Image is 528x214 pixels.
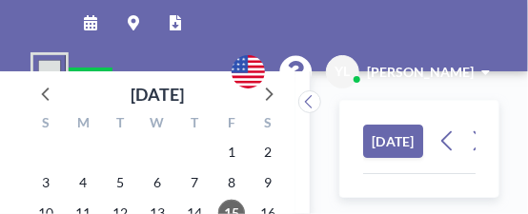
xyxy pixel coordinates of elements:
[250,112,287,137] div: S
[363,125,423,158] button: [DATE]
[32,169,59,196] span: Sunday, August 3, 2025
[255,139,282,165] span: Saturday, August 2, 2025
[181,169,208,196] span: Thursday, August 7, 2025
[131,81,184,107] div: [DATE]
[107,169,133,196] span: Tuesday, August 5, 2025
[65,112,102,137] div: M
[102,112,139,137] div: T
[139,112,176,137] div: W
[218,139,245,165] span: Friday, August 1, 2025
[255,169,282,196] span: Saturday, August 9, 2025
[30,52,69,90] img: organization-logo
[70,169,96,196] span: Monday, August 4, 2025
[218,169,245,196] span: Friday, August 8, 2025
[28,112,65,137] div: S
[213,112,250,137] div: F
[144,169,171,196] span: Wednesday, August 6, 2025
[367,64,474,80] span: [PERSON_NAME]
[175,112,213,137] div: T
[335,63,351,80] span: YL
